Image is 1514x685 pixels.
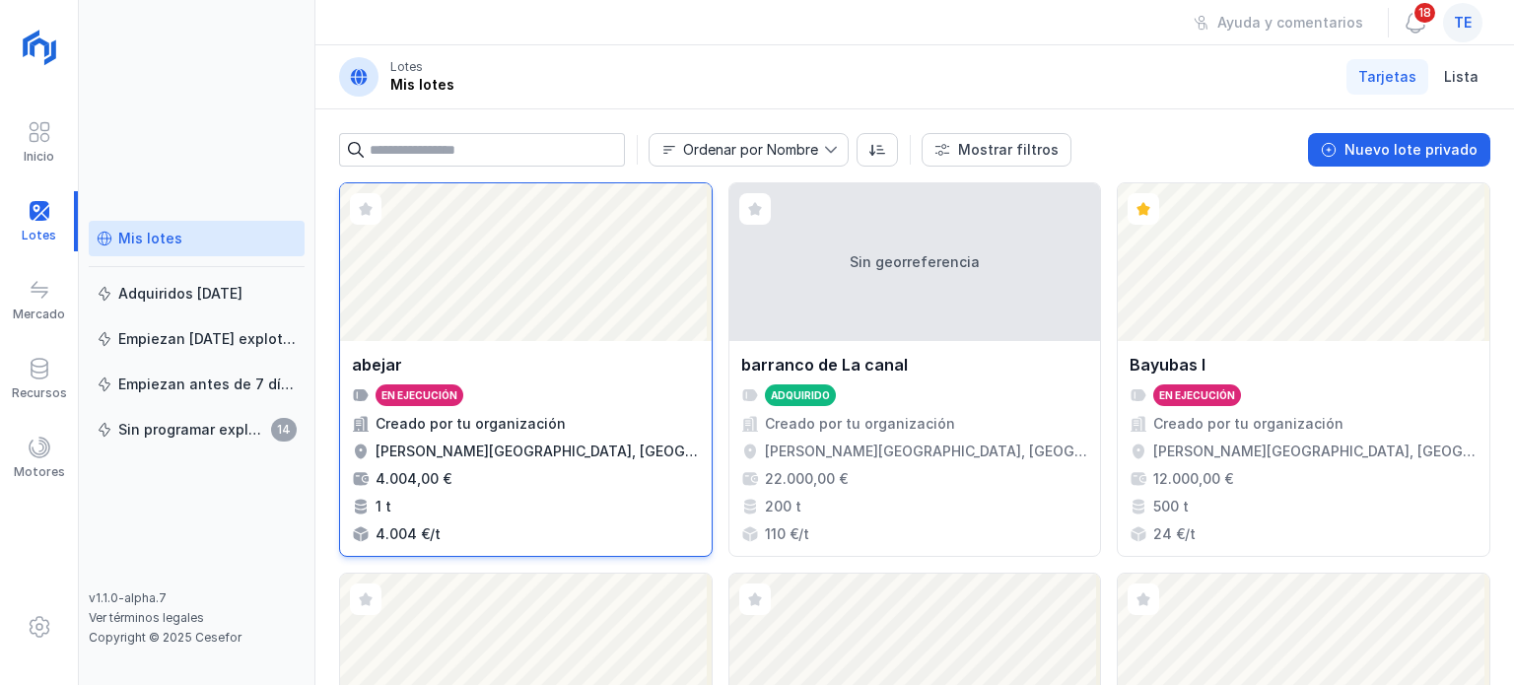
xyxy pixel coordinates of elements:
div: 12.000,00 € [1153,469,1233,489]
div: [PERSON_NAME][GEOGRAPHIC_DATA], [GEOGRAPHIC_DATA], [GEOGRAPHIC_DATA] [1153,442,1478,461]
div: 1 t [376,497,391,516]
div: Motores [14,464,65,480]
div: Sin georreferencia [729,183,1101,341]
div: Creado por tu organización [765,414,955,434]
div: En ejecución [1159,388,1235,402]
div: 110 €/t [765,524,809,544]
div: Copyright © 2025 Cesefor [89,630,305,646]
div: barranco de La canal [741,353,908,377]
a: Sin programar explotación14 [89,412,305,447]
a: Tarjetas [1346,59,1428,95]
span: te [1454,13,1472,33]
a: abejarEn ejecuciónCreado por tu organización[PERSON_NAME][GEOGRAPHIC_DATA], [GEOGRAPHIC_DATA], [G... [339,182,713,557]
div: Sin programar explotación [118,420,265,440]
div: En ejecución [381,388,457,402]
span: 14 [271,418,297,442]
div: 4.004 €/t [376,524,441,544]
button: Nuevo lote privado [1308,133,1490,167]
button: Mostrar filtros [922,133,1071,167]
div: [PERSON_NAME][GEOGRAPHIC_DATA], [GEOGRAPHIC_DATA], [GEOGRAPHIC_DATA], [GEOGRAPHIC_DATA], [GEOGRAP... [765,442,1089,461]
a: Empiezan [DATE] explotación [89,321,305,357]
div: 4.004,00 € [376,469,451,489]
div: Inicio [24,149,54,165]
span: Tarjetas [1358,67,1416,87]
div: v1.1.0-alpha.7 [89,590,305,606]
img: logoRight.svg [15,23,64,72]
div: abejar [352,353,402,377]
div: Mercado [13,307,65,322]
div: Creado por tu organización [1153,414,1343,434]
div: Bayubas I [1130,353,1205,377]
div: Empiezan [DATE] explotación [118,329,297,349]
div: Ayuda y comentarios [1217,13,1363,33]
div: Mostrar filtros [958,140,1059,160]
a: Empiezan antes de 7 días [89,367,305,402]
a: Bayubas IEn ejecuciónCreado por tu organización[PERSON_NAME][GEOGRAPHIC_DATA], [GEOGRAPHIC_DATA],... [1117,182,1490,557]
a: Adquiridos [DATE] [89,276,305,311]
div: 22.000,00 € [765,469,848,489]
a: Lista [1432,59,1490,95]
a: Ver términos legales [89,610,204,625]
span: Lista [1444,67,1479,87]
span: Nombre [650,134,824,166]
div: Mis lotes [390,75,454,95]
div: Ordenar por Nombre [683,143,818,157]
div: Creado por tu organización [376,414,566,434]
div: Lotes [390,59,423,75]
div: 500 t [1153,497,1189,516]
button: Ayuda y comentarios [1181,6,1376,39]
div: Adquiridos [DATE] [118,284,242,304]
div: Empiezan antes de 7 días [118,375,297,394]
div: Recursos [12,385,67,401]
a: Mis lotes [89,221,305,256]
div: 24 €/t [1153,524,1196,544]
a: Sin georreferenciabarranco de La canalAdquiridoCreado por tu organización[PERSON_NAME][GEOGRAPHIC... [728,182,1102,557]
div: Adquirido [771,388,830,402]
div: Nuevo lote privado [1344,140,1478,160]
span: 18 [1412,1,1437,25]
div: Mis lotes [118,229,182,248]
div: 200 t [765,497,801,516]
div: [PERSON_NAME][GEOGRAPHIC_DATA], [GEOGRAPHIC_DATA], [GEOGRAPHIC_DATA] [376,442,700,461]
